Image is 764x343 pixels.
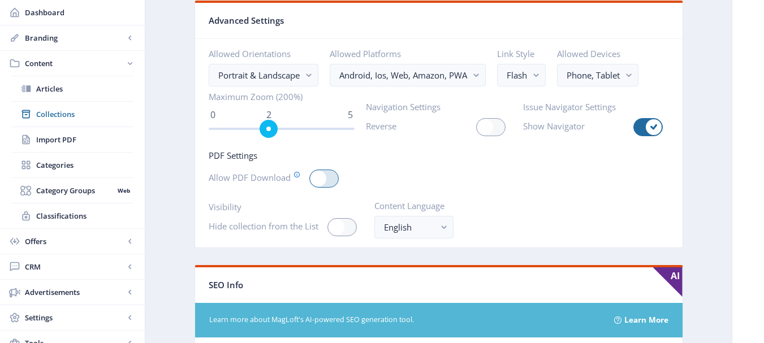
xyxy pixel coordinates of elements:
button: Flash [497,64,546,86]
label: Hide collection from the List [209,218,318,234]
span: CRM [25,261,124,272]
a: Categories [11,153,133,177]
span: Articles [36,83,133,94]
a: Import PDF [11,127,133,152]
span: PDF Settings [209,150,345,161]
span: 0 [209,108,217,121]
button: Phone, Tablet [557,64,638,86]
span: Content [25,58,124,69]
ngx-slider: ngx-slider [209,128,355,130]
div: Flash [507,68,527,82]
label: Allow PDF Download [209,170,300,185]
a: Classifications [11,203,133,228]
span: Advertisements [25,286,124,298]
a: Articles [11,76,133,101]
label: Link Style [497,48,537,59]
div: English [384,220,435,234]
span: Collections [36,108,133,120]
div: Advanced Settings [209,12,669,29]
nb-select-label: Phone, Tablet [567,68,620,82]
label: Allowed Orientations [209,48,309,59]
span: Branding [25,32,124,44]
span: AI [653,267,683,297]
a: Category GroupsWeb [11,178,133,203]
span: SEO Info [209,279,243,290]
span: Offers [25,236,124,247]
span: ngx-slider [260,120,278,138]
span: Maximum Zoom (200%) [209,91,355,102]
span: Visibility [209,201,363,212]
span: Category Groups [36,185,114,196]
button: Android, Ios, Web, Amazon, PWA [330,64,486,86]
button: Portrait & Landscape [209,64,318,86]
span: Dashboard [25,7,136,18]
label: Allowed Platforms [330,48,477,59]
nb-badge: Web [114,185,133,196]
a: Collections [11,102,133,127]
span: Settings [25,312,124,323]
label: Content Language [374,200,444,211]
span: Categories [36,159,133,171]
span: Issue Navigator Settings [523,101,669,112]
button: English [374,216,454,238]
span: 5 [346,108,355,121]
span: Navigation Settings [366,101,512,112]
div: Portrait & Landscape [218,68,300,82]
label: Reverse [366,118,396,134]
span: Import PDF [36,134,133,145]
label: Show Navigator [523,118,585,134]
span: Classifications [36,210,133,222]
nb-select-label: Android, Ios, Web, Amazon, PWA [339,68,467,82]
span: 2 [265,108,273,121]
label: Allowed Devices [557,48,629,59]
